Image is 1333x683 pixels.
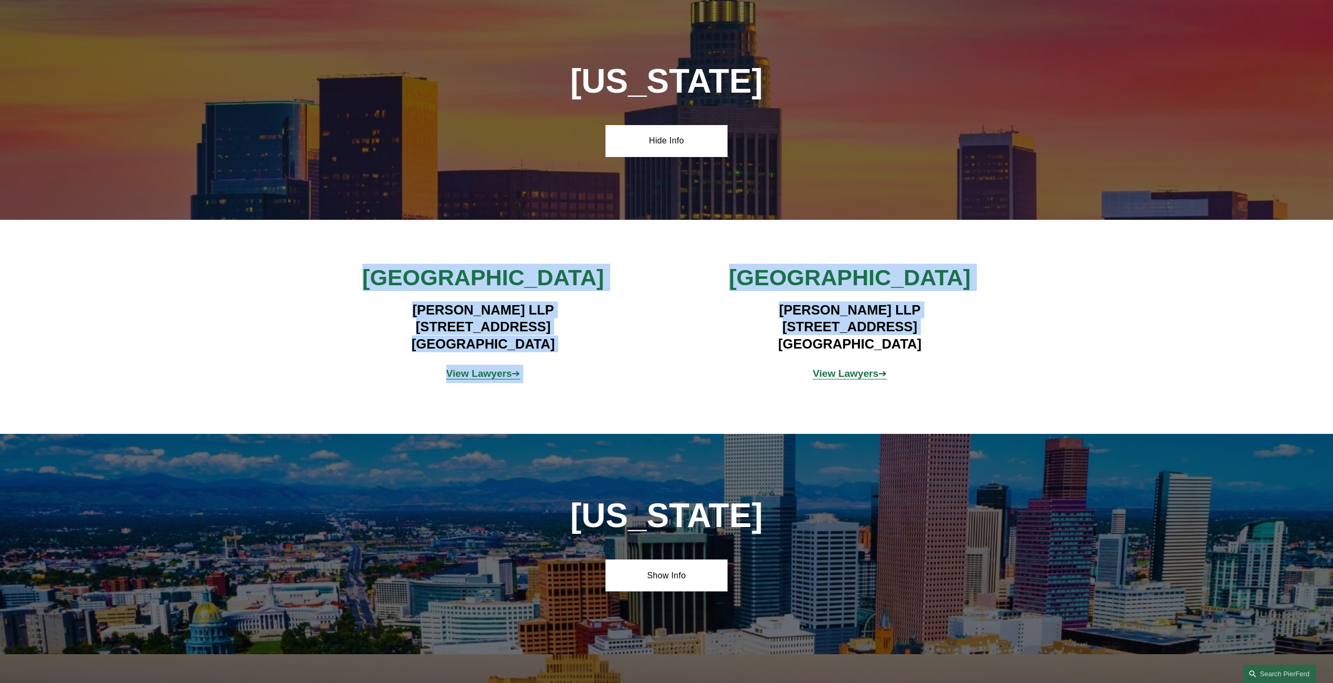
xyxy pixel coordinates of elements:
[813,368,879,379] strong: View Lawyers
[1243,665,1316,683] a: Search this site
[729,265,971,290] span: [GEOGRAPHIC_DATA]
[605,125,728,156] a: Hide Info
[362,265,604,290] span: [GEOGRAPHIC_DATA]
[514,497,819,535] h1: [US_STATE]
[446,368,521,379] span: ➔
[446,368,512,379] strong: View Lawyers
[446,368,521,379] a: View Lawyers➔
[813,368,887,379] a: View Lawyers➔
[514,62,819,100] h1: [US_STATE]
[331,301,636,352] h4: [PERSON_NAME] LLP [STREET_ADDRESS] [GEOGRAPHIC_DATA]
[813,368,887,379] span: ➔
[697,301,1002,352] h4: [PERSON_NAME] LLP [STREET_ADDRESS] [GEOGRAPHIC_DATA]
[605,559,728,591] a: Show Info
